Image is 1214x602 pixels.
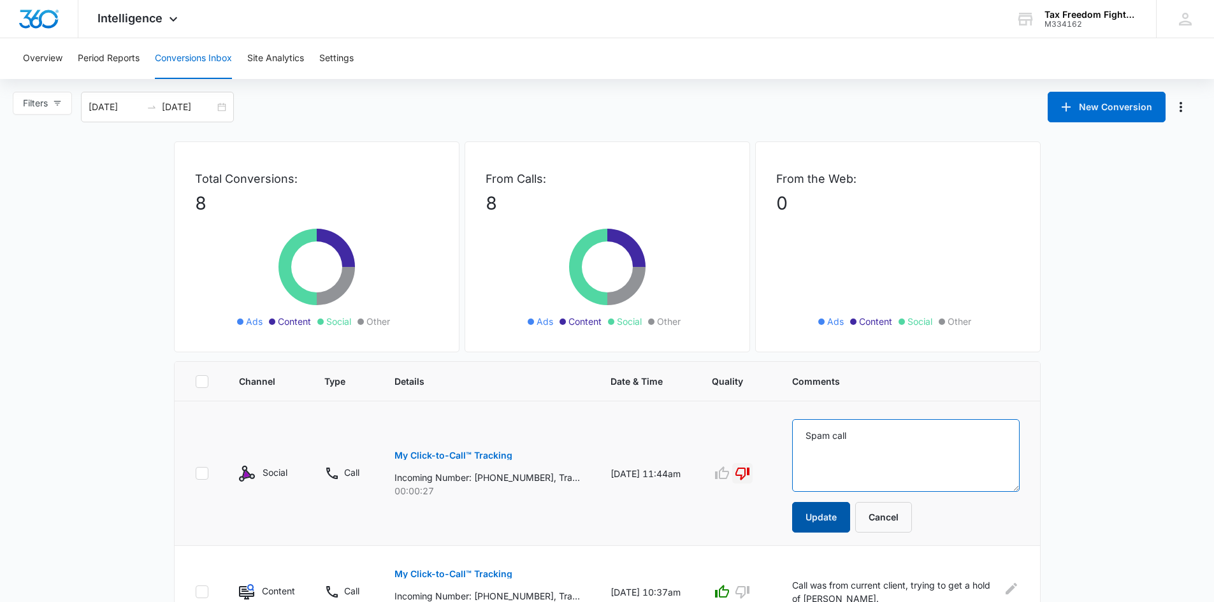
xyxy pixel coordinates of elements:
span: Social [907,315,932,328]
td: [DATE] 11:44am [595,401,697,546]
span: Type [324,375,345,388]
span: swap-right [147,102,157,112]
button: Overview [23,38,62,79]
span: Ads [246,315,263,328]
span: Intelligence [98,11,163,25]
span: Content [568,315,602,328]
p: From the Web: [776,170,1020,187]
div: account name [1044,10,1138,20]
p: 0 [776,190,1020,217]
span: Channel [239,375,276,388]
button: Conversions Inbox [155,38,232,79]
p: 8 [486,190,729,217]
button: My Click-to-Call™ Tracking [394,440,512,471]
span: Ads [827,315,844,328]
span: Details [394,375,561,388]
textarea: Spam call [792,419,1019,492]
span: Ads [537,315,553,328]
button: Settings [319,38,354,79]
p: Total Conversions: [195,170,438,187]
button: Manage Numbers [1171,97,1191,117]
p: My Click-to-Call™ Tracking [394,570,512,578]
span: to [147,102,157,112]
button: My Click-to-Call™ Tracking [394,559,512,589]
button: Edit Comments [1004,578,1020,599]
p: 8 [195,190,438,217]
span: Filters [23,96,48,110]
span: Social [617,315,642,328]
span: Other [366,315,390,328]
p: Call [344,466,359,479]
input: Start date [89,100,141,114]
div: account id [1044,20,1138,29]
span: Comments [792,375,1001,388]
p: Incoming Number: [PHONE_NUMBER], Tracking Number: [PHONE_NUMBER], Ring To: [PHONE_NUMBER], Caller... [394,471,580,484]
p: My Click-to-Call™ Tracking [394,451,512,460]
button: Cancel [855,502,912,533]
button: Update [792,502,850,533]
p: From Calls: [486,170,729,187]
p: Content [262,584,294,598]
button: Period Reports [78,38,140,79]
span: Date & Time [611,375,663,388]
button: New Conversion [1048,92,1166,122]
button: Filters [13,92,72,115]
span: Content [859,315,892,328]
p: Call [344,584,359,598]
span: Social [326,315,351,328]
span: Other [948,315,971,328]
span: Quality [712,375,743,388]
input: End date [162,100,215,114]
p: 00:00:27 [394,484,580,498]
button: Site Analytics [247,38,304,79]
span: Other [657,315,681,328]
p: Social [263,466,287,479]
span: Content [278,315,311,328]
